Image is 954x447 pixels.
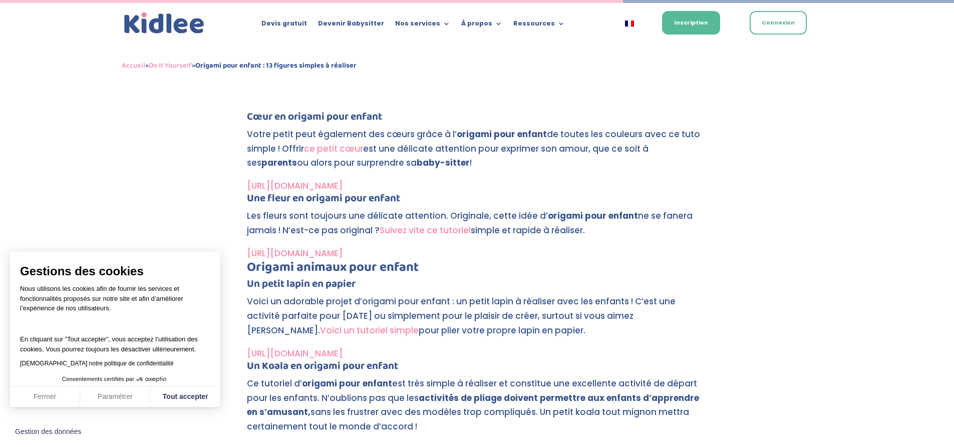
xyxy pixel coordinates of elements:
[122,60,145,72] a: Accueil
[195,60,357,72] strong: Origami pour enfant : 13 figures simples à réaliser
[750,11,807,35] a: Connexion
[461,20,502,31] a: À propos
[122,10,207,37] img: logo_kidlee_bleu
[122,10,207,37] a: Kidlee Logo
[62,376,134,382] span: Consentements certifiés par
[247,127,708,179] p: Votre petit peut également des cœurs grâce à l’ de toutes les couleurs avec ce tuto simple ! Offr...
[261,20,307,31] a: Devis gratuit
[15,427,81,436] span: Gestion des données
[247,392,699,418] strong: activités de pliage doivent permettre aux enfants d’apprendre en s’amusant,
[261,157,297,169] strong: parents
[548,210,638,222] strong: origami pour enfant
[247,361,708,376] h4: Un Koala en origami pour enfant
[513,20,565,31] a: Ressources
[57,373,173,386] button: Consentements certifiés par
[320,324,419,336] a: Voici un tutoriel simple
[247,193,708,209] h4: Une fleur en origami pour enfant
[247,261,708,279] h3: Origami animaux pour enfant
[625,21,634,27] img: Français
[247,209,708,246] p: Les fleurs sont toujours une délicate attention. Originale, cette idée d’ ne se fanera jamais ! N...
[122,60,357,72] span: » »
[318,20,384,31] a: Devenir Babysitter
[302,377,392,389] strong: origami pour enfant
[304,143,363,155] a: ce petit cœur
[10,386,80,407] button: Fermer
[150,386,220,407] button: Tout accepter
[247,279,708,294] h4: Un petit lapin en papier
[380,224,471,236] a: Suivez vite ce tutoriel
[149,60,192,72] a: Do It Yourself
[417,157,470,169] strong: baby-sitter
[247,180,343,192] a: [URL][DOMAIN_NAME]
[20,360,173,367] a: [DEMOGRAPHIC_DATA] notre politique de confidentialité
[395,20,450,31] a: Nos services
[80,386,150,407] button: Paramétrer
[9,421,87,442] button: Fermer le widget sans consentement
[20,284,210,320] p: Nous utilisons les cookies afin de fournir les services et fonctionnalités proposés sur notre sit...
[20,264,210,279] span: Gestions des cookies
[662,11,720,35] a: Inscription
[247,347,343,359] a: [URL][DOMAIN_NAME]
[247,112,708,127] h4: Cœur en origami pour enfant
[247,376,708,443] p: Ce tutoriel d’ est très simple à réaliser et constitue une excellente activité de départ pour les...
[136,364,166,394] svg: Axeptio
[247,247,343,259] a: [URL][DOMAIN_NAME]
[457,128,547,140] strong: origami pour enfant
[20,325,210,354] p: En cliquant sur ”Tout accepter”, vous acceptez l’utilisation des cookies. Vous pourrez toujours l...
[247,294,708,346] p: Voici un adorable projet d’origami pour enfant : un petit lapin à réaliser avec les enfants ! C’e...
